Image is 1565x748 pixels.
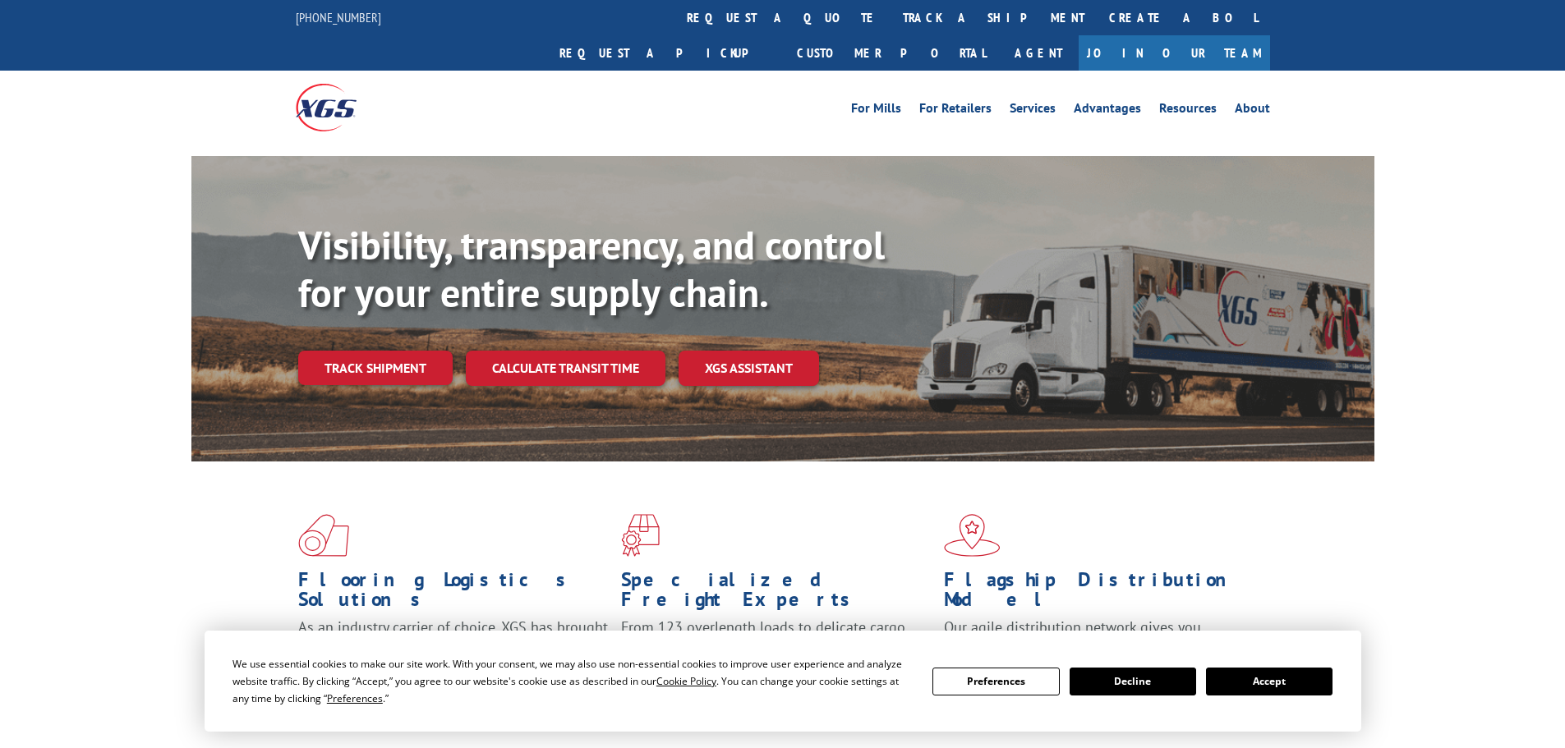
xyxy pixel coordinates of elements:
[1206,668,1333,695] button: Accept
[1159,102,1217,120] a: Resources
[621,570,932,617] h1: Specialized Freight Experts
[944,570,1254,617] h1: Flagship Distribution Model
[1074,102,1141,120] a: Advantages
[679,351,819,386] a: XGS ASSISTANT
[1235,102,1270,120] a: About
[466,351,665,386] a: Calculate transit time
[547,35,785,71] a: Request a pickup
[232,655,913,707] div: We use essential cookies to make our site work. With your consent, we may also use non-essential ...
[327,691,383,705] span: Preferences
[1070,668,1196,695] button: Decline
[785,35,998,71] a: Customer Portal
[205,631,1361,732] div: Cookie Consent Prompt
[1010,102,1056,120] a: Services
[621,617,932,691] p: From 123 overlength loads to delicate cargo, our experienced staff knows the best way to move you...
[932,668,1059,695] button: Preferences
[1079,35,1270,71] a: Join Our Team
[298,351,453,385] a: Track shipment
[944,617,1246,656] span: Our agile distribution network gives you nationwide inventory management on demand.
[621,514,660,557] img: xgs-icon-focused-on-flooring-red
[656,674,716,688] span: Cookie Policy
[296,9,381,25] a: [PHONE_NUMBER]
[298,514,349,557] img: xgs-icon-total-supply-chain-intelligence-red
[998,35,1079,71] a: Agent
[298,570,609,617] h1: Flooring Logistics Solutions
[298,219,885,318] b: Visibility, transparency, and control for your entire supply chain.
[944,514,1001,557] img: xgs-icon-flagship-distribution-model-red
[919,102,992,120] a: For Retailers
[851,102,901,120] a: For Mills
[298,617,608,676] span: As an industry carrier of choice, XGS has brought innovation and dedication to flooring logistics...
